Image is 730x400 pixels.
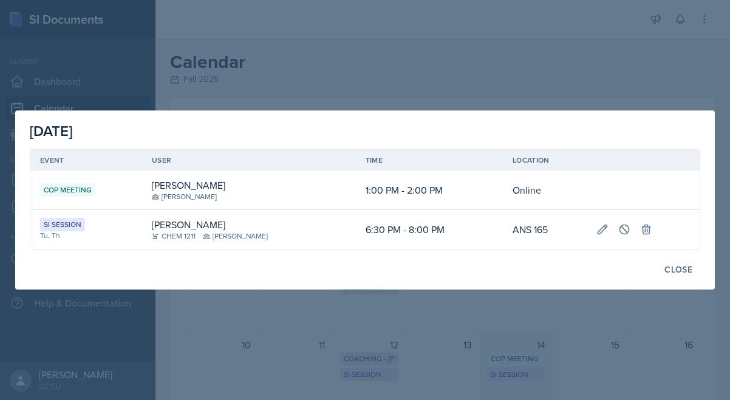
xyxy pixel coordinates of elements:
[356,171,503,210] td: 1:00 PM - 2:00 PM
[142,150,356,171] th: User
[664,265,692,274] div: Close
[203,231,268,242] div: [PERSON_NAME]
[152,217,225,232] div: [PERSON_NAME]
[503,150,587,171] th: Location
[152,191,217,202] div: [PERSON_NAME]
[30,120,700,142] div: [DATE]
[356,210,503,249] td: 6:30 PM - 8:00 PM
[152,231,196,242] div: CHEM 1211
[503,210,587,249] td: ANS 165
[356,150,503,171] th: Time
[657,259,700,280] button: Close
[503,171,587,210] td: Online
[152,178,225,192] div: [PERSON_NAME]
